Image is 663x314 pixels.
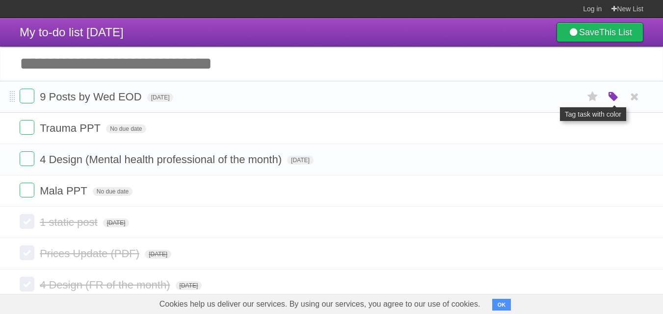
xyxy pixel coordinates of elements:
span: Cookies help us deliver our services. By using our services, you agree to our use of cookies. [150,294,490,314]
label: Done [20,151,34,166]
label: Done [20,245,34,260]
span: 1 static post [40,216,100,228]
span: [DATE] [147,93,174,102]
span: [DATE] [103,218,130,227]
span: Prices Update (PDF) [40,247,142,260]
label: Done [20,89,34,103]
button: OK [492,299,511,311]
span: Mala PPT [40,185,90,197]
span: [DATE] [287,156,314,165]
b: This List [599,27,632,37]
label: Done [20,183,34,197]
span: 9 Posts by Wed EOD [40,91,144,103]
label: Done [20,277,34,291]
span: [DATE] [145,250,171,259]
span: No due date [93,187,133,196]
span: Trauma PPT [40,122,103,134]
span: [DATE] [176,281,202,290]
label: Star task [583,89,602,105]
span: No due date [106,124,146,133]
span: 4 Design (FR of the month) [40,279,172,291]
span: 4 Design (Mental health professional of the month) [40,153,284,166]
label: Done [20,214,34,229]
label: Done [20,120,34,135]
a: SaveThis List [557,23,643,42]
span: My to-do list [DATE] [20,25,124,39]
